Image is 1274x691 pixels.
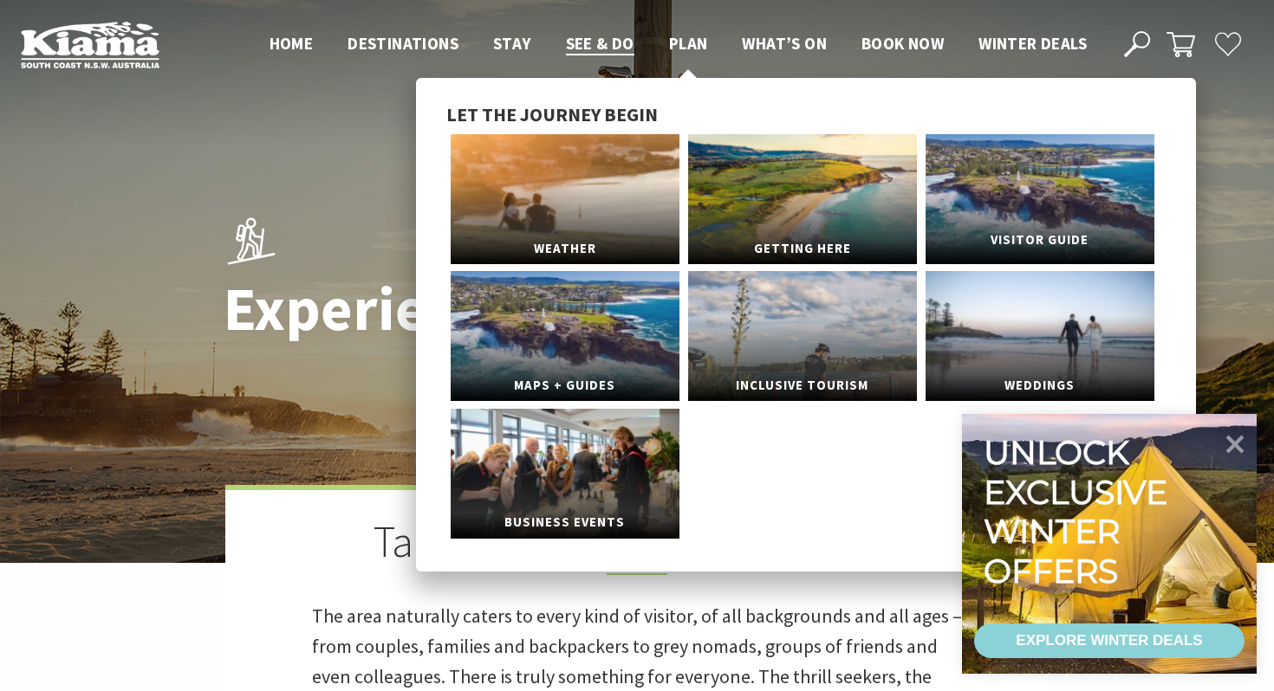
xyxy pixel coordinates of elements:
[451,233,679,265] span: Weather
[252,30,1104,59] nav: Main Menu
[224,276,713,343] h1: Experience
[446,102,658,126] span: Let the journey begin
[451,507,679,539] span: Business Events
[493,33,531,54] span: Stay
[926,224,1154,256] span: Visitor Guide
[451,370,679,402] span: Maps + Guides
[21,21,159,68] img: Kiama Logo
[270,33,314,54] span: Home
[742,33,827,54] span: What’s On
[974,623,1245,658] a: EXPLORE WINTER DEALS
[348,33,458,54] span: Destinations
[861,33,944,54] span: Book now
[669,33,708,54] span: Plan
[312,516,962,575] h2: Take your pick, take your time
[926,370,1154,402] span: Weddings
[688,370,917,402] span: Inclusive Tourism
[566,33,634,54] span: See & Do
[1016,623,1202,658] div: EXPLORE WINTER DEALS
[688,233,917,265] span: Getting Here
[978,33,1087,54] span: Winter Deals
[984,433,1175,591] div: Unlock exclusive winter offers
